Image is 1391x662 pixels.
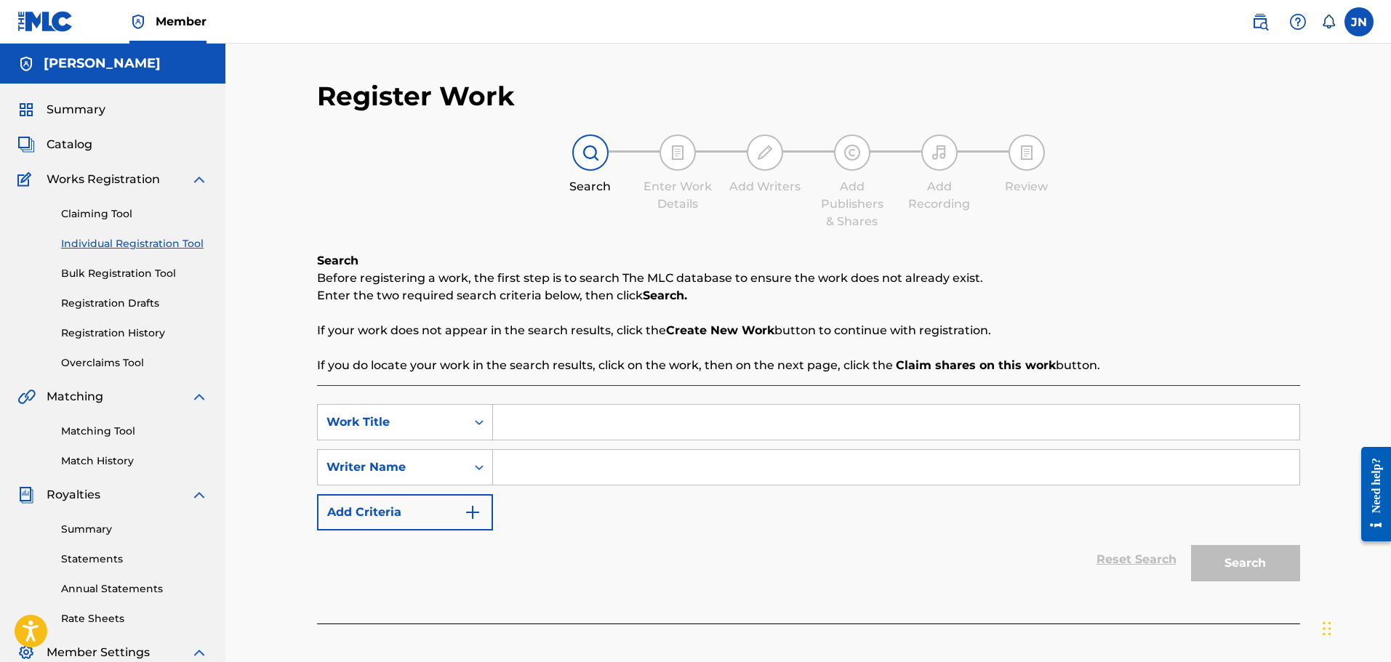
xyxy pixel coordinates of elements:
span: Member [156,13,207,30]
img: step indicator icon for Add Writers [756,144,774,161]
span: Matching [47,388,103,405]
a: Registration Drafts [61,296,208,311]
a: Match History [61,453,208,469]
img: Catalog [17,136,35,153]
img: 9d2ae6d4665cec9f34b9.svg [464,504,481,521]
img: expand [191,486,208,504]
img: Top Rightsholder [129,13,147,31]
img: expand [191,388,208,405]
span: Member Settings [47,644,150,661]
p: Before registering a work, the first step is to search The MLC database to ensure the work does n... [317,270,1300,287]
a: Annual Statements [61,581,208,597]
img: search [1251,13,1269,31]
div: Add Writers [729,178,801,195]
img: Summary [17,101,35,118]
img: expand [191,644,208,661]
div: Add Recording [903,178,976,213]
a: CatalogCatalog [17,136,92,153]
div: Review [990,178,1063,195]
a: Summary [61,522,208,537]
img: MLC Logo [17,11,73,32]
img: Works Registration [17,171,36,188]
span: Royalties [47,486,100,504]
p: If your work does not appear in the search results, click the button to continue with registration. [317,322,1300,339]
div: Work Title [326,413,457,431]
span: Works Registration [47,171,160,188]
img: Royalties [17,486,35,504]
div: Drag [1323,607,1331,650]
div: Help [1283,7,1312,36]
img: step indicator icon for Add Publishers & Shares [843,144,861,161]
a: Registration History [61,326,208,341]
a: Public Search [1246,7,1275,36]
h5: Jakub Najdzionek [44,55,161,72]
p: If you do locate your work in the search results, click on the work, then on the next page, click... [317,357,1300,374]
div: Search [554,178,627,195]
img: step indicator icon for Enter Work Details [669,144,686,161]
img: step indicator icon for Review [1018,144,1035,161]
img: step indicator icon for Search [582,144,599,161]
span: Summary [47,101,105,118]
img: Accounts [17,55,35,73]
iframe: Chat Widget [1318,592,1391,662]
div: Add Publishers & Shares [816,178,889,230]
a: Rate Sheets [61,611,208,626]
img: step indicator icon for Add Recording [931,144,948,161]
strong: Create New Work [666,323,774,337]
strong: Search. [643,288,687,302]
img: help [1289,13,1307,31]
a: Matching Tool [61,424,208,439]
img: Matching [17,388,36,405]
strong: Claim shares on this work [896,358,1056,372]
a: Statements [61,552,208,567]
a: SummarySummary [17,101,105,118]
button: Add Criteria [317,494,493,530]
a: Overclaims Tool [61,355,208,371]
span: Catalog [47,136,92,153]
div: Notifications [1321,15,1336,29]
div: User Menu [1344,7,1374,36]
h2: Register Work [317,80,515,113]
div: Writer Name [326,459,457,476]
form: Search Form [317,404,1300,589]
a: Bulk Registration Tool [61,266,208,281]
p: Enter the two required search criteria below, then click [317,287,1300,304]
a: Individual Registration Tool [61,236,208,251]
b: Search [317,254,358,267]
img: Member Settings [17,644,35,661]
div: Enter Work Details [641,178,714,213]
img: expand [191,171,208,188]
iframe: Resource Center [1350,435,1391,552]
a: Claiming Tool [61,206,208,222]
